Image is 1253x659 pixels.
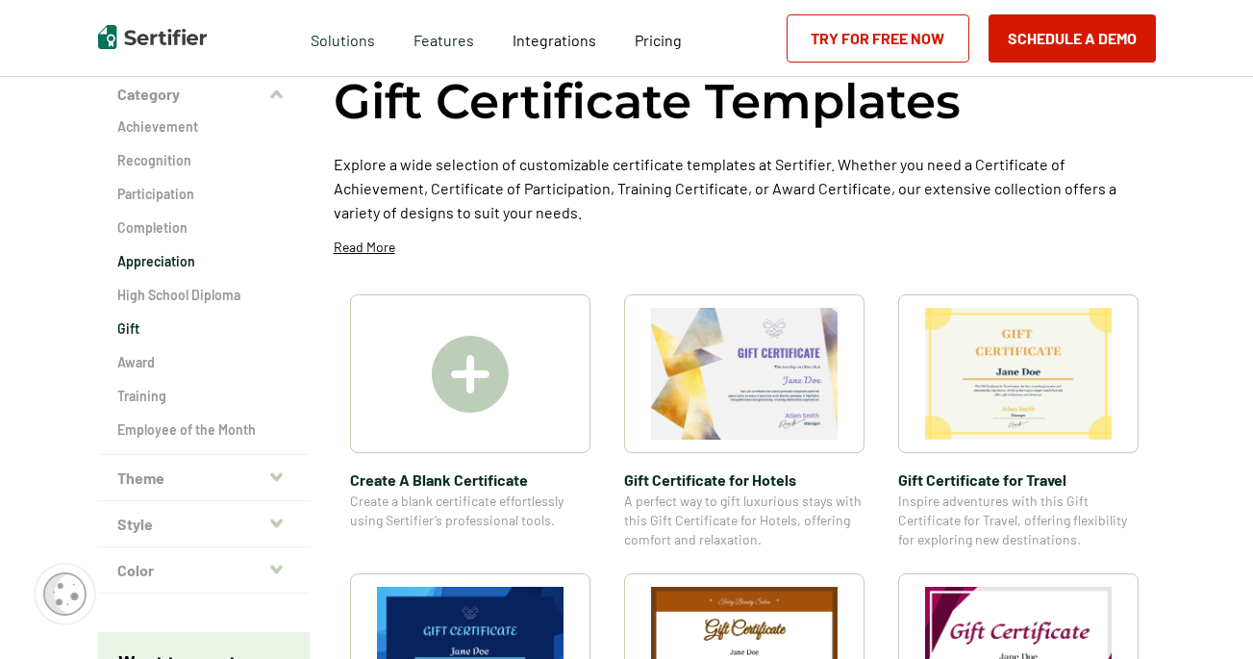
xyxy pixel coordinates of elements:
[117,117,290,137] a: Achievement
[624,492,865,549] span: A perfect way to gift luxurious stays with this Gift Certificate for Hotels, offering comfort and...
[787,14,969,63] a: Try for Free Now
[117,319,290,339] a: Gift
[117,218,290,238] a: Completion
[98,117,310,455] div: Category
[98,455,310,501] button: Theme
[98,547,310,594] button: Color
[117,252,290,271] a: Appreciation
[117,387,290,406] a: Training
[898,492,1139,549] span: Inspire adventures with this Gift Certificate for Travel, offering flexibility for exploring new ...
[651,308,838,440] img: Gift Certificate​ for Hotels
[117,420,290,440] a: Employee of the Month
[624,468,865,492] span: Gift Certificate​ for Hotels
[350,468,590,492] span: Create A Blank Certificate
[350,492,590,530] span: Create a blank certificate effortlessly using Sertifier’s professional tools.
[98,71,310,117] button: Category
[117,286,290,305] a: High School Diploma
[925,308,1112,440] img: Gift Certificate​ for Travel
[334,152,1156,224] p: Explore a wide selection of customizable certificate templates at Sertifier. Whether you need a C...
[635,31,682,49] span: Pricing
[98,501,310,547] button: Style
[513,26,596,50] a: Integrations
[635,26,682,50] a: Pricing
[413,26,474,50] span: Features
[311,26,375,50] span: Solutions
[898,294,1139,549] a: Gift Certificate​ for TravelGift Certificate​ for TravelInspire adventures with this Gift Certifi...
[898,468,1139,492] span: Gift Certificate​ for Travel
[513,31,596,49] span: Integrations
[117,151,290,170] a: Recognition
[117,353,290,372] a: Award
[989,14,1156,63] button: Schedule a Demo
[43,572,87,616] img: Cookie Popup Icon
[117,185,290,204] a: Participation
[432,336,509,413] img: Create A Blank Certificate
[334,238,395,257] p: Read More
[624,294,865,549] a: Gift Certificate​ for HotelsGift Certificate​ for HotelsA perfect way to gift luxurious stays wit...
[98,25,207,49] img: Sertifier | Digital Credentialing Platform
[1157,567,1253,659] iframe: Chat Widget
[334,70,961,133] h1: Gift Certificate Templates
